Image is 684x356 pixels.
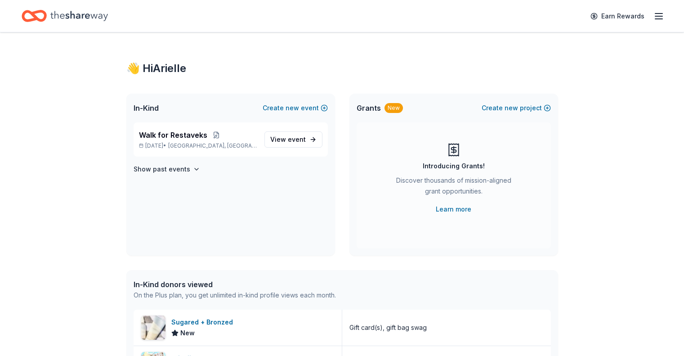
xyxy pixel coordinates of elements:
[349,322,427,333] div: Gift card(s), gift bag swag
[264,131,322,148] a: View event
[482,103,551,113] button: Createnewproject
[141,315,165,340] img: Image for Sugared + Bronzed
[384,103,403,113] div: New
[436,204,471,215] a: Learn more
[270,134,306,145] span: View
[263,103,328,113] button: Createnewevent
[357,103,381,113] span: Grants
[139,142,257,149] p: [DATE] •
[134,279,336,290] div: In-Kind donors viewed
[139,130,207,140] span: Walk for Restaveks
[423,161,485,171] div: Introducing Grants!
[286,103,299,113] span: new
[126,61,558,76] div: 👋 Hi Arielle
[393,175,515,200] div: Discover thousands of mission-aligned grant opportunities.
[22,5,108,27] a: Home
[505,103,518,113] span: new
[134,164,190,175] h4: Show past events
[171,317,237,328] div: Sugared + Bronzed
[180,328,195,338] span: New
[288,135,306,143] span: event
[585,8,650,24] a: Earn Rewards
[134,290,336,301] div: On the Plus plan, you get unlimited in-kind profile views each month.
[134,164,200,175] button: Show past events
[134,103,159,113] span: In-Kind
[168,142,257,149] span: [GEOGRAPHIC_DATA], [GEOGRAPHIC_DATA]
